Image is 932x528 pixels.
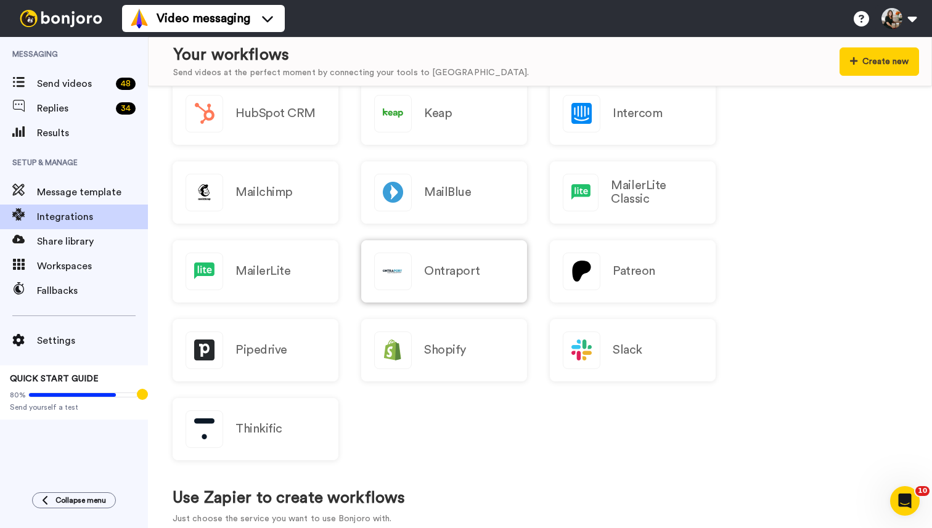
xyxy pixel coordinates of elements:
[563,332,600,368] img: logo_slack.svg
[361,161,527,224] a: MailBlue
[37,76,111,91] span: Send videos
[37,209,148,224] span: Integrations
[550,319,716,381] a: Slack
[424,343,466,357] h2: Shopify
[361,319,527,381] a: Shopify
[186,253,223,290] img: logo_mailerlite.svg
[173,513,405,526] p: Just choose the service you want to use Bonjoro with.
[424,107,452,120] h2: Keap
[235,343,287,357] h2: Pipedrive
[116,78,136,90] div: 48
[186,174,223,211] img: logo_mailchimp.svg
[173,67,529,79] div: Send videos at the perfect moment by connecting your tools to [GEOGRAPHIC_DATA].
[235,422,282,436] h2: Thinkific
[37,101,111,116] span: Replies
[550,161,716,224] a: MailerLite Classic
[550,83,716,145] a: Intercom
[563,174,598,211] img: logo_mailerlite.svg
[173,240,338,303] a: MailerLite
[37,185,148,200] span: Message template
[550,240,716,303] a: Patreon
[173,319,338,381] a: Pipedrive
[186,95,223,132] img: logo_hubspot.svg
[37,333,148,348] span: Settings
[10,390,26,400] span: 80%
[37,126,148,140] span: Results
[424,264,480,278] h2: Ontraport
[37,234,148,249] span: Share library
[10,402,138,412] span: Send yourself a test
[613,343,642,357] h2: Slack
[15,10,107,27] img: bj-logo-header-white.svg
[235,185,293,199] h2: Mailchimp
[375,253,411,290] img: logo_ontraport.svg
[173,489,405,507] h1: Use Zapier to create workflows
[173,83,338,145] a: HubSpot CRM
[375,174,411,211] img: logo_mailblue.png
[37,259,148,274] span: Workspaces
[157,10,250,27] span: Video messaging
[55,495,106,505] span: Collapse menu
[173,44,529,67] div: Your workflows
[563,95,600,132] img: logo_intercom.svg
[840,47,919,76] button: Create new
[375,95,411,132] img: logo_keap.svg
[137,389,148,400] div: Tooltip anchor
[129,9,149,28] img: vm-color.svg
[186,332,223,368] img: logo_pipedrive.png
[375,332,411,368] img: logo_shopify.svg
[173,161,338,224] a: Mailchimp
[37,283,148,298] span: Fallbacks
[361,240,527,303] a: Ontraport
[173,398,338,460] a: Thinkific
[235,107,316,120] h2: HubSpot CRM
[186,411,223,447] img: logo_thinkific.svg
[424,185,471,199] h2: MailBlue
[116,102,136,115] div: 34
[235,264,290,278] h2: MailerLite
[361,83,527,145] a: Keap
[10,375,99,383] span: QUICK START GUIDE
[613,264,655,278] h2: Patreon
[563,253,600,290] img: logo_patreon.svg
[915,486,930,496] span: 10
[613,107,662,120] h2: Intercom
[890,486,920,516] iframe: Intercom live chat
[611,179,703,206] h2: MailerLite Classic
[32,492,116,508] button: Collapse menu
